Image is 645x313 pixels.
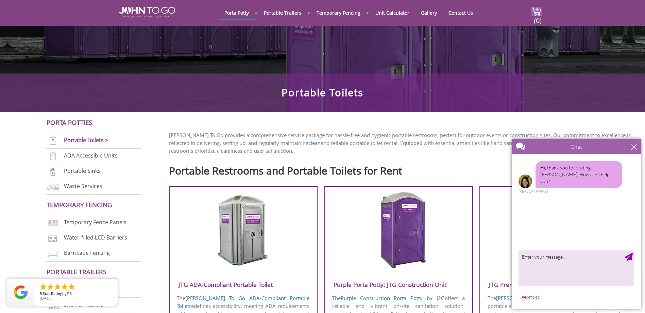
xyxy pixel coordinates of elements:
[370,6,414,19] a: Unit Calculator
[68,283,76,291] li: 
[480,279,627,290] h3: JTG Premium Event Unit
[341,295,444,301] a: Purple Construction Porta Potty by J2G
[443,6,478,19] a: Contact Us
[64,152,118,159] a: ADA Accessible Units
[46,136,60,146] img: portable-toilets-new.png
[311,6,366,19] a: Temporary Fencing
[39,283,47,291] li: 
[47,267,106,276] a: Portable trailers
[169,131,635,155] p: [PERSON_NAME] To Go provides a comprehensive service package for hassle-free and hygienic portabl...
[47,118,92,127] a: Porta Potties
[64,249,110,257] a: Barricade Fencing
[496,295,601,301] a: [PERSON_NAME] To Go Premium Event Unit
[40,292,112,296] span: by
[325,279,472,290] h3: Purple Porta Potty: JTG Construction Unit
[64,301,104,308] a: Shower Trailers
[46,249,60,258] img: barricade-fencing-icon-new.png
[46,167,60,176] img: portable-sinks-new.png
[308,139,321,146] a: clean
[219,6,254,19] a: Porta Potty
[211,191,276,269] img: JTG-ADA-Compliant-Portable-Toilet.png
[47,200,112,209] a: Temporary Fencing
[64,167,101,175] a: Portable Sinks
[533,11,542,25] span: (0)
[40,291,42,296] span: 5
[64,219,126,226] a: Temporary Fence Panels
[64,182,102,190] a: Waste Services
[416,6,442,19] a: Gallery
[61,283,69,291] li: 
[366,191,431,269] img: Purple-Porta-Potty-J2G-Construction-Unit.png
[53,283,62,291] li: 
[531,7,542,16] img: cart a
[508,135,645,313] iframe: Live Chat Box
[46,218,60,228] img: chan-link-fencing-new.png
[119,7,175,18] img: JOHN to go
[64,234,127,241] a: Water-filled LCD Barriers
[14,285,28,299] img: Review Rating
[46,234,60,243] img: water-filled%20barriers-new.png
[169,162,635,176] h2: Portable Restrooms and Portable Toilets for Rent
[40,296,52,301] span: [DATE]
[259,6,307,19] a: Portable Trailers
[43,291,62,296] span: Star Rating
[46,152,60,161] img: ADA-units-new.png
[46,182,60,192] img: waste-services-new.png
[67,291,72,296] span: T S
[170,279,317,290] h3: JTG ADA-Compliant Portable Toilet
[177,295,309,309] a: [PERSON_NAME] To Go ADA-Compliant Portable Toilet
[46,283,54,291] li: 
[64,136,108,144] a: Portable Toilets >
